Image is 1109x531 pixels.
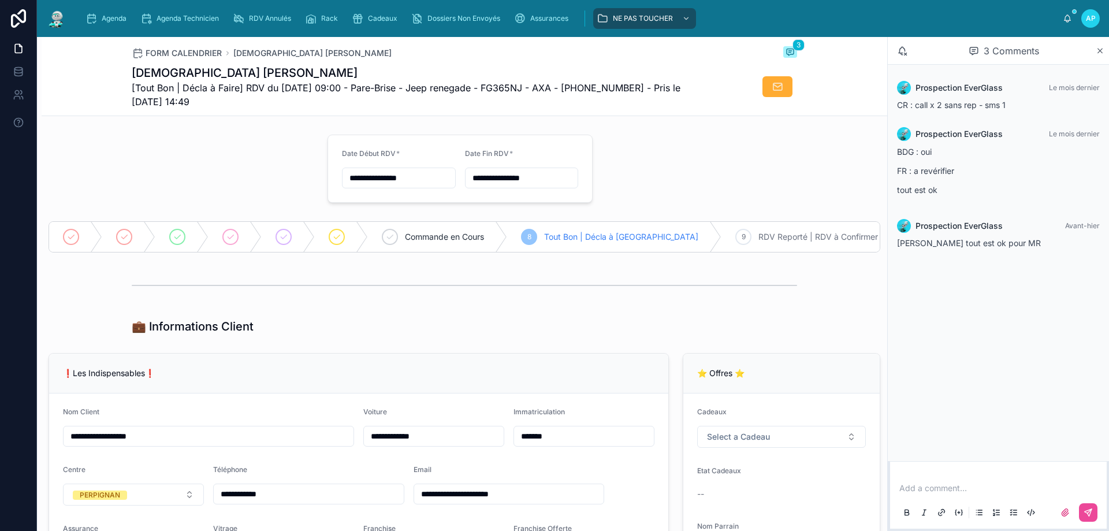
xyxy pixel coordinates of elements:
button: Select Button [697,426,866,448]
a: Cadeaux [348,8,405,29]
p: BDG : oui [897,146,1100,158]
span: Le mois dernier [1049,83,1100,92]
div: PERPIGNAN [80,491,120,500]
span: [Tout Bon | Décla à Faire] RDV du [DATE] 09:00 - Pare-Brise - Jeep renegade - FG365NJ - AXA - [PH... [132,81,710,109]
span: Avant-hier [1065,221,1100,230]
span: Cadeaux [368,14,397,23]
span: 8 [527,232,531,242]
span: Le mois dernier [1049,129,1100,138]
span: 3 Comments [984,44,1039,58]
a: Rack [302,8,346,29]
span: Tout Bon | Décla à [GEOGRAPHIC_DATA] [544,231,698,243]
p: tout est ok [897,184,1100,196]
div: scrollable content [76,6,1063,31]
a: Assurances [511,8,576,29]
span: Voiture [363,407,387,416]
span: Email [414,465,431,474]
span: Prospection EverGlass [916,128,1003,140]
a: FORM CALENDRIER [132,47,222,59]
span: Nom Parrain [697,522,739,530]
h1: 💼 Informations Client [132,318,254,335]
span: FORM CALENDRIER [146,47,222,59]
span: AP [1086,14,1096,23]
p: FR : a revérifier [897,165,1100,177]
span: Date Fin RDV [465,149,509,158]
span: ❗Les Indispensables❗ [63,368,155,378]
a: Dossiers Non Envoyés [408,8,508,29]
span: Rack [321,14,338,23]
span: Prospection EverGlass [916,220,1003,232]
span: Prospection EverGlass [916,82,1003,94]
span: Téléphone [213,465,247,474]
span: Assurances [530,14,568,23]
span: RDV Reporté | RDV à Confirmer [758,231,878,243]
span: Nom Client [63,407,99,416]
span: Date Début RDV [342,149,396,158]
span: 9 [742,232,746,242]
a: Agenda [82,8,135,29]
span: CR : call x 2 sans rep - sms 1 [897,100,1006,110]
button: Select Button [63,484,204,506]
span: Agenda Technicien [157,14,219,23]
span: Etat Cadeaux [697,466,741,475]
span: Immatriculation [513,407,565,416]
img: App logo [46,9,67,28]
span: Select a Cadeau [707,431,770,443]
span: Cadeaux [697,407,727,416]
span: [PERSON_NAME] tout est ok pour MR [897,238,1041,248]
span: 3 [792,39,805,51]
a: Agenda Technicien [137,8,227,29]
span: Dossiers Non Envoyés [427,14,500,23]
span: RDV Annulés [249,14,291,23]
span: Agenda [102,14,126,23]
span: Centre [63,465,85,474]
h1: [DEMOGRAPHIC_DATA] [PERSON_NAME] [132,65,710,81]
button: 3 [783,46,797,60]
span: -- [697,488,704,500]
a: [DEMOGRAPHIC_DATA] [PERSON_NAME] [233,47,392,59]
a: RDV Annulés [229,8,299,29]
span: Commande en Cours [405,231,484,243]
a: NE PAS TOUCHER [593,8,696,29]
span: ⭐ Offres ⭐ [697,368,745,378]
span: NE PAS TOUCHER [613,14,673,23]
